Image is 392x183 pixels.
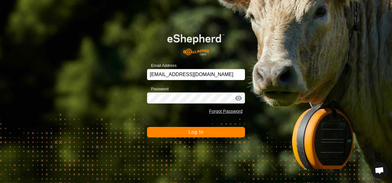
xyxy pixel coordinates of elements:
[147,63,177,69] label: Email Address
[147,127,245,137] button: Log In
[188,129,203,135] span: Log In
[371,162,388,179] a: Open chat
[209,109,243,114] a: Forgot Password
[147,86,169,92] label: Password
[157,26,235,59] img: E-shepherd Logo
[147,69,245,80] input: Email Address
